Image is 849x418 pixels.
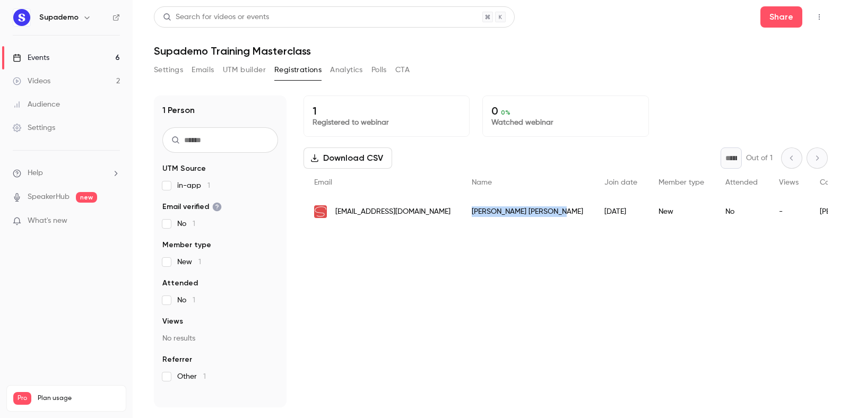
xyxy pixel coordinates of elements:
[335,206,451,217] span: [EMAIL_ADDRESS][DOMAIN_NAME]
[491,117,639,128] p: Watched webinar
[13,9,30,26] img: Supademo
[162,163,206,174] span: UTM Source
[715,197,768,227] div: No
[472,179,492,186] span: Name
[104,405,119,414] p: / 90
[746,153,773,163] p: Out of 1
[304,147,392,169] button: Download CSV
[162,333,278,344] p: No results
[177,295,195,306] span: No
[461,197,594,227] div: [PERSON_NAME] [PERSON_NAME]
[38,394,119,403] span: Plan usage
[314,179,332,186] span: Email
[163,12,269,23] div: Search for videos or events
[779,179,799,186] span: Views
[604,179,637,186] span: Join date
[162,278,198,289] span: Attended
[659,179,704,186] span: Member type
[177,257,201,267] span: New
[162,202,222,212] span: Email verified
[13,168,120,179] li: help-dropdown-opener
[192,62,214,79] button: Emails
[162,104,195,117] h1: 1 Person
[198,258,201,266] span: 1
[76,192,97,203] span: new
[330,62,363,79] button: Analytics
[193,220,195,228] span: 1
[491,104,639,117] p: 0
[104,406,107,413] span: 2
[313,117,461,128] p: Registered to webinar
[39,12,79,23] h6: Supademo
[13,53,49,63] div: Events
[28,168,43,179] span: Help
[13,76,50,86] div: Videos
[648,197,715,227] div: New
[203,373,206,380] span: 1
[154,45,828,57] h1: Supademo Training Masterclass
[162,354,192,365] span: Referrer
[594,197,648,227] div: [DATE]
[725,179,758,186] span: Attended
[162,240,211,250] span: Member type
[207,182,210,189] span: 1
[314,205,327,218] img: susanrobichaud.ca
[13,392,31,405] span: Pro
[177,371,206,382] span: Other
[371,62,387,79] button: Polls
[313,104,461,117] p: 1
[768,197,809,227] div: -
[177,180,210,191] span: in-app
[154,62,183,79] button: Settings
[13,123,55,133] div: Settings
[13,405,33,414] p: Videos
[13,99,60,110] div: Audience
[501,109,510,116] span: 0 %
[162,163,278,382] section: facet-groups
[28,215,67,227] span: What's new
[395,62,410,79] button: CTA
[28,191,70,203] a: SpeakerHub
[162,316,183,327] span: Views
[223,62,266,79] button: UTM builder
[177,219,195,229] span: No
[193,297,195,304] span: 1
[760,6,802,28] button: Share
[274,62,322,79] button: Registrations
